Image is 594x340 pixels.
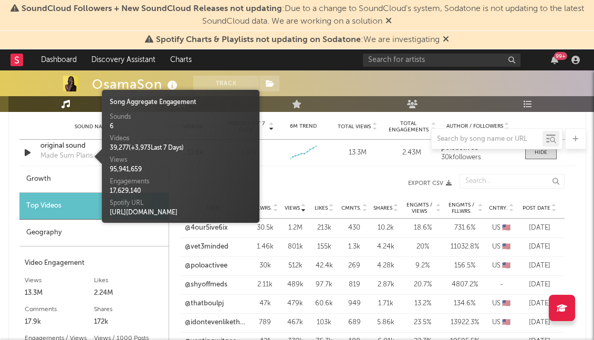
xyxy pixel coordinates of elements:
div: Growth [19,166,169,193]
a: @4our5ive6ix [185,223,228,233]
div: Top Videos [19,193,169,220]
span: Total Engagements [387,120,430,133]
div: Shares [94,303,163,316]
div: 2.87k [373,280,399,290]
div: 20 % [404,242,441,252]
div: Song Aggregate Engagement [110,98,252,107]
span: : Due to a change to SoundCloud's system, Sodatone is not updating to the latest SoundCloud data.... [22,5,584,26]
div: 13.3M [333,148,382,158]
a: @shyoffmeds [185,280,227,290]
input: Search by song name or URL [432,135,543,143]
span: 🇺🇸 [502,319,510,326]
div: 97.7k [312,280,336,290]
span: Fllwrs. [252,205,272,211]
div: 13922.3 % [446,317,483,328]
span: Spotify Charts & Playlists not updating on Sodatone [156,36,361,44]
span: 🇺🇸 [502,224,510,231]
div: 689 [341,317,368,328]
div: 269 [341,261,368,271]
span: Total Views [338,123,371,130]
div: 1.3k [341,242,368,252]
div: 99 + [554,52,567,60]
div: 134.6 % [446,298,483,309]
a: Dashboard [34,49,84,70]
div: 2.11k [252,280,278,290]
div: 1.71k [373,298,399,309]
span: 🇺🇸 [502,243,510,250]
span: : We are investigating [156,36,440,44]
button: 99+ [551,56,558,64]
div: US [488,298,515,309]
span: Engmts / Fllwrs. [446,202,477,214]
div: 2.24M [94,287,163,300]
div: 4.24k [373,242,399,252]
div: Views [110,156,252,165]
div: Spotify URL [110,199,252,208]
div: 2.43M [387,148,436,158]
div: 30k followers [441,154,514,161]
div: 819 [341,280,368,290]
div: US [488,317,515,328]
div: US [488,261,515,271]
a: @idontevenliketherain [185,317,247,328]
div: 30.5k [252,223,278,233]
div: 172k [94,316,163,328]
button: Track [193,76,259,91]
a: Discovery Assistant [84,49,163,70]
span: SoundCloud Followers + New SoundCloud Releases not updating [22,5,282,13]
span: Post Date [523,205,550,211]
div: 4.28k [373,261,399,271]
div: 47k [252,298,278,309]
div: 5.86k [373,317,399,328]
span: Dismiss [385,17,392,26]
span: Shares [373,205,392,211]
div: 512k [284,261,307,271]
div: Sounds [110,112,252,122]
div: US [488,242,515,252]
button: Export CSV [190,180,452,187]
div: 789 [252,317,278,328]
div: Comments [25,303,94,316]
div: Geography [19,220,169,246]
div: 60.6k [312,298,336,309]
div: 479k [284,298,307,309]
div: 9.2 % [404,261,441,271]
div: 155k [312,242,336,252]
span: Sound Name [75,123,110,130]
div: 489k [284,280,307,290]
div: 17,629,140 [110,187,252,196]
div: 18.6 % [404,223,441,233]
a: @poloactivee [185,261,227,271]
strong: poloactivee [441,145,478,151]
div: Views [25,274,94,287]
div: 42.4k [312,261,336,271]
div: [DATE] [520,242,559,252]
div: 13.3M [25,287,94,300]
div: 467k [284,317,307,328]
div: 20.7 % [404,280,441,290]
div: 23.5 % [404,317,441,328]
div: 17.9k [25,316,94,328]
div: 13.2 % [404,298,441,309]
div: US [488,223,515,233]
div: 103k [312,317,336,328]
div: Likes [94,274,163,287]
span: Dismiss [443,36,449,44]
div: [DATE] [520,261,559,271]
div: 430 [341,223,368,233]
div: Made Sum Plans [40,151,93,161]
div: [DATE] [520,280,559,290]
span: 🇺🇸 [502,262,510,269]
a: @thatboulpj [185,298,224,309]
span: Author / Followers [446,123,503,130]
div: 949 [341,298,368,309]
input: Search... [460,174,565,189]
div: 6 [110,122,252,131]
div: 39,277 ( + 3,973 Last 7 Days) [110,143,252,153]
div: [DATE] [520,223,559,233]
span: Cmnts. [341,205,361,211]
a: [URL][DOMAIN_NAME] [110,210,178,216]
span: Cntry. [489,205,508,211]
div: [DATE] [520,298,559,309]
div: 6M Trend [279,122,328,130]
